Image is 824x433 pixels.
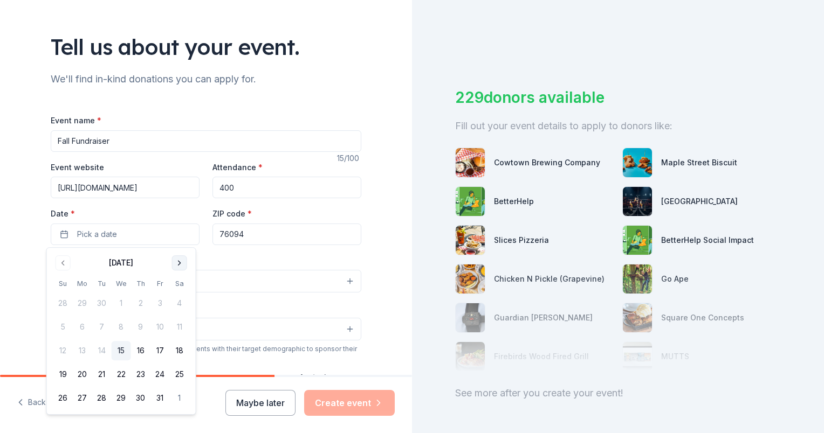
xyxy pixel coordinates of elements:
[51,32,361,62] div: Tell us about your event.
[212,177,361,198] input: 20
[170,341,189,360] button: 18
[456,226,485,255] img: photo for Slices Pizzeria
[131,388,150,408] button: 30
[112,365,131,384] button: 22
[51,270,361,292] button: Select
[112,278,131,289] th: Wednesday
[623,187,652,216] img: photo for Dickies Arena
[212,162,263,173] label: Attendance
[53,388,73,408] button: 26
[661,234,754,247] div: BetterHelp Social Impact
[623,148,652,177] img: photo for Maple Street Biscuit
[131,278,150,289] th: Thursday
[170,365,189,384] button: 25
[150,278,170,289] th: Friday
[17,392,46,414] button: Back
[77,228,117,241] span: Pick a date
[73,365,92,384] button: 20
[456,148,485,177] img: photo for Cowtown Brewing Company
[150,388,170,408] button: 31
[623,226,652,255] img: photo for BetterHelp Social Impact
[51,345,361,362] div: We use this information to help brands find events with their target demographic to sponsor their...
[51,177,200,198] input: https://www...
[456,187,485,216] img: photo for BetterHelp
[73,388,92,408] button: 27
[51,318,361,340] button: Select
[494,156,600,169] div: Cowtown Brewing Company
[494,195,534,208] div: BetterHelp
[131,365,150,384] button: 23
[73,278,92,289] th: Monday
[92,388,112,408] button: 28
[51,115,101,126] label: Event name
[337,152,361,165] div: 15 /100
[56,255,71,270] button: Go to previous month
[212,208,252,219] label: ZIP code
[131,341,150,360] button: 16
[112,341,131,360] button: 15
[51,224,200,245] button: Pick a date
[225,390,296,416] button: Maybe later
[92,365,112,384] button: 21
[51,71,361,88] div: We'll find in-kind donations you can apply for.
[455,86,781,109] div: 229 donors available
[170,388,189,408] button: 1
[299,372,329,383] label: Apt/unit
[150,365,170,384] button: 24
[51,208,200,219] label: Date
[150,341,170,360] button: 17
[455,385,781,402] div: See more after you create your event!
[170,278,189,289] th: Saturday
[51,162,104,173] label: Event website
[53,365,73,384] button: 19
[109,256,133,269] div: [DATE]
[212,224,361,245] input: 12345 (U.S. only)
[494,234,549,247] div: Slices Pizzeria
[172,255,187,270] button: Go to next month
[455,117,781,135] div: Fill out your event details to apply to donors like:
[92,278,112,289] th: Tuesday
[661,156,737,169] div: Maple Street Biscuit
[53,278,73,289] th: Sunday
[51,130,361,152] input: Spring Fundraiser
[112,388,131,408] button: 29
[661,195,738,208] div: [GEOGRAPHIC_DATA]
